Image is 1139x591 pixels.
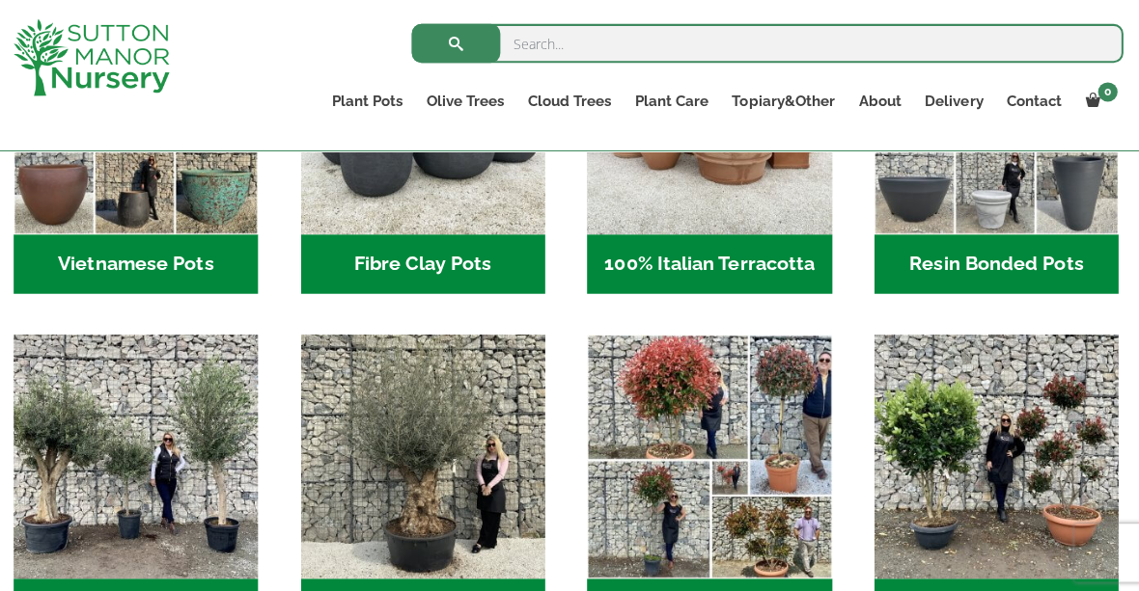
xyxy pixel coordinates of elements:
[19,19,174,95] img: logo
[588,232,830,292] h2: 100% Italian Terracotta
[846,87,911,114] a: About
[1070,87,1120,114] a: 0
[417,87,517,114] a: Olive Trees
[414,24,1120,63] input: Search...
[304,232,546,292] h2: Fibre Clay Pots
[911,87,992,114] a: Delivery
[873,232,1115,292] h2: Resin Bonded Pots
[19,332,262,574] img: Home - 7716AD77 15EA 4607 B135 B37375859F10
[1095,82,1114,101] span: 0
[19,232,262,292] h2: Vietnamese Pots
[624,87,720,114] a: Plant Care
[588,332,830,574] img: Home - F5A23A45 75B5 4929 8FB2 454246946332
[304,332,546,574] img: Home - 5833C5B7 31D0 4C3A 8E42 DB494A1738DB
[873,332,1115,574] img: Home - A124EB98 0980 45A7 B835 C04B779F7765
[992,87,1070,114] a: Contact
[720,87,846,114] a: Topiary&Other
[323,87,417,114] a: Plant Pots
[517,87,624,114] a: Cloud Trees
